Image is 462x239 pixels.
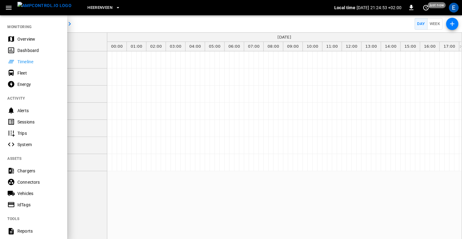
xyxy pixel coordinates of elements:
[17,228,60,234] div: Reports
[17,179,60,185] div: Connectors
[421,3,431,13] button: set refresh interval
[17,59,60,65] div: Timeline
[17,70,60,76] div: Fleet
[17,81,60,87] div: Energy
[17,2,71,9] img: ampcontrol.io logo
[17,119,60,125] div: Sessions
[87,4,112,11] span: Heerenveen
[17,130,60,136] div: Trips
[17,168,60,174] div: Chargers
[17,202,60,208] div: IdTags
[357,5,402,11] p: [DATE] 21:24:53 +02:00
[334,5,355,11] p: Local time
[17,190,60,197] div: Vehicles
[17,108,60,114] div: Alerts
[17,142,60,148] div: System
[17,47,60,53] div: Dashboard
[449,3,459,13] div: profile-icon
[428,2,446,8] span: just now
[17,36,60,42] div: Overview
